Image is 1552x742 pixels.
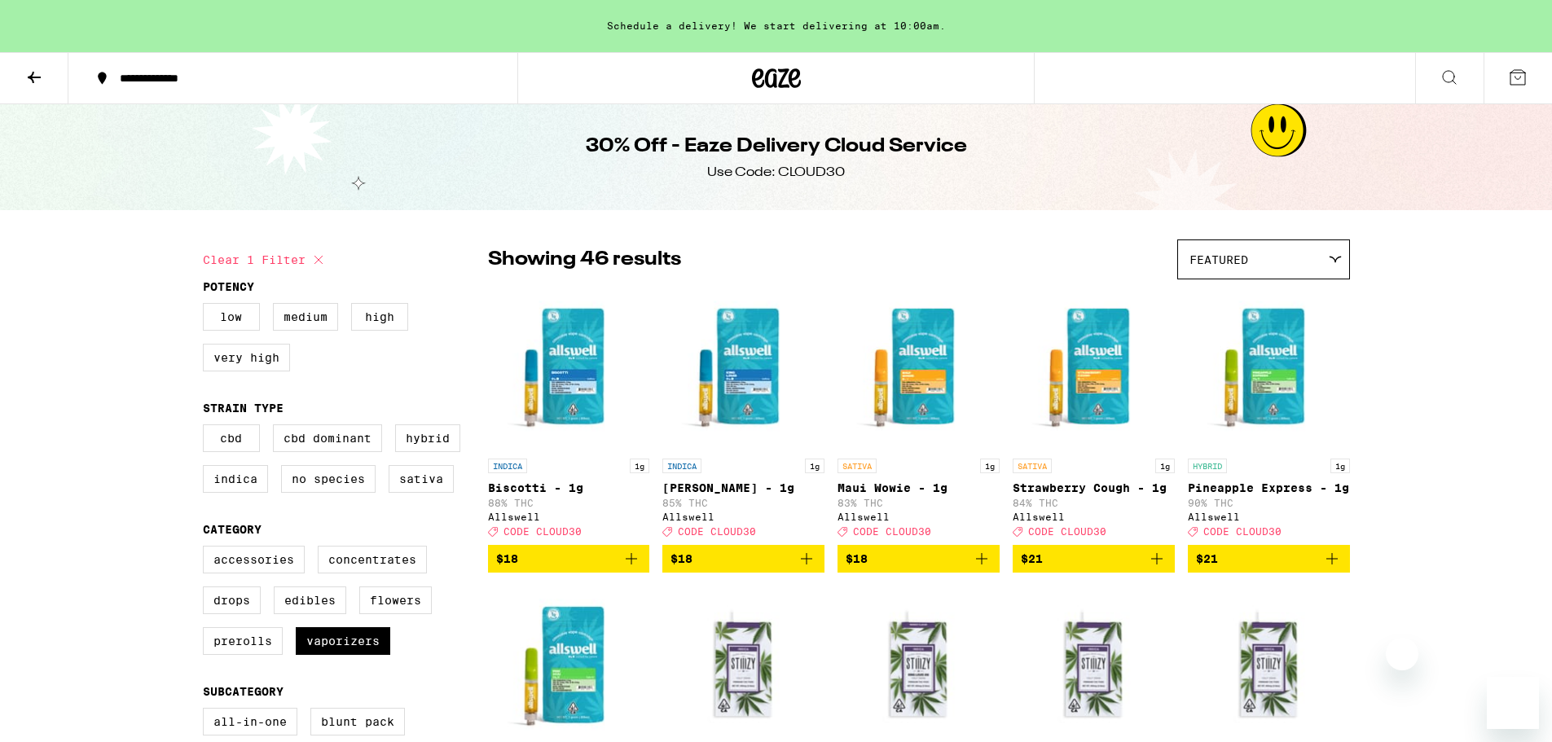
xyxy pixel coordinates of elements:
[488,246,681,274] p: Showing 46 results
[1013,288,1175,450] img: Allswell - Strawberry Cough - 1g
[838,288,1000,545] a: Open page for Maui Wowie - 1g from Allswell
[1021,552,1043,565] span: $21
[1013,545,1175,573] button: Add to bag
[662,511,824,522] div: Allswell
[203,523,262,536] legend: Category
[395,424,460,452] label: Hybrid
[838,459,877,473] p: SATIVA
[488,481,650,494] p: Biscotti - 1g
[670,552,692,565] span: $18
[1155,459,1175,473] p: 1g
[488,545,650,573] button: Add to bag
[1188,511,1350,522] div: Allswell
[496,552,518,565] span: $18
[838,288,1000,450] img: Allswell - Maui Wowie - 1g
[1013,288,1175,545] a: Open page for Strawberry Cough - 1g from Allswell
[1188,459,1227,473] p: HYBRID
[586,133,967,160] h1: 30% Off - Eaze Delivery Cloud Service
[203,402,284,415] legend: Strain Type
[1188,288,1350,450] img: Allswell - Pineapple Express - 1g
[203,627,283,655] label: Prerolls
[838,545,1000,573] button: Add to bag
[1196,552,1218,565] span: $21
[1188,481,1350,494] p: Pineapple Express - 1g
[1386,638,1418,670] iframe: Close message
[488,288,650,450] img: Allswell - Biscotti - 1g
[359,586,432,614] label: Flowers
[1330,459,1350,473] p: 1g
[203,546,305,573] label: Accessories
[351,303,408,331] label: High
[203,465,268,493] label: Indica
[662,459,701,473] p: INDICA
[389,465,454,493] label: Sativa
[980,459,1000,473] p: 1g
[1188,498,1350,508] p: 90% THC
[488,511,650,522] div: Allswell
[1188,288,1350,545] a: Open page for Pineapple Express - 1g from Allswell
[662,498,824,508] p: 85% THC
[318,546,427,573] label: Concentrates
[838,511,1000,522] div: Allswell
[1028,526,1106,537] span: CODE CLOUD30
[503,526,582,537] span: CODE CLOUD30
[273,303,338,331] label: Medium
[630,459,649,473] p: 1g
[1203,526,1282,537] span: CODE CLOUD30
[678,526,756,537] span: CODE CLOUD30
[1013,459,1052,473] p: SATIVA
[203,424,260,452] label: CBD
[805,459,824,473] p: 1g
[1013,498,1175,508] p: 84% THC
[1189,253,1248,266] span: Featured
[274,586,346,614] label: Edibles
[707,164,845,182] div: Use Code: CLOUD30
[203,685,284,698] legend: Subcategory
[1188,545,1350,573] button: Add to bag
[1013,511,1175,522] div: Allswell
[203,239,328,280] button: Clear 1 filter
[273,424,382,452] label: CBD Dominant
[853,526,931,537] span: CODE CLOUD30
[488,288,650,545] a: Open page for Biscotti - 1g from Allswell
[488,459,527,473] p: INDICA
[296,627,390,655] label: Vaporizers
[203,708,297,735] label: All-In-One
[1487,677,1539,729] iframe: Button to launch messaging window
[488,498,650,508] p: 88% THC
[662,288,824,450] img: Allswell - King Louis XIII - 1g
[846,552,868,565] span: $18
[662,481,824,494] p: [PERSON_NAME] - 1g
[1013,481,1175,494] p: Strawberry Cough - 1g
[662,545,824,573] button: Add to bag
[203,586,261,614] label: Drops
[203,280,254,293] legend: Potency
[310,708,405,735] label: Blunt Pack
[203,344,290,371] label: Very High
[203,303,260,331] label: Low
[838,481,1000,494] p: Maui Wowie - 1g
[662,288,824,545] a: Open page for King Louis XIII - 1g from Allswell
[838,498,1000,508] p: 83% THC
[281,465,376,493] label: No Species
